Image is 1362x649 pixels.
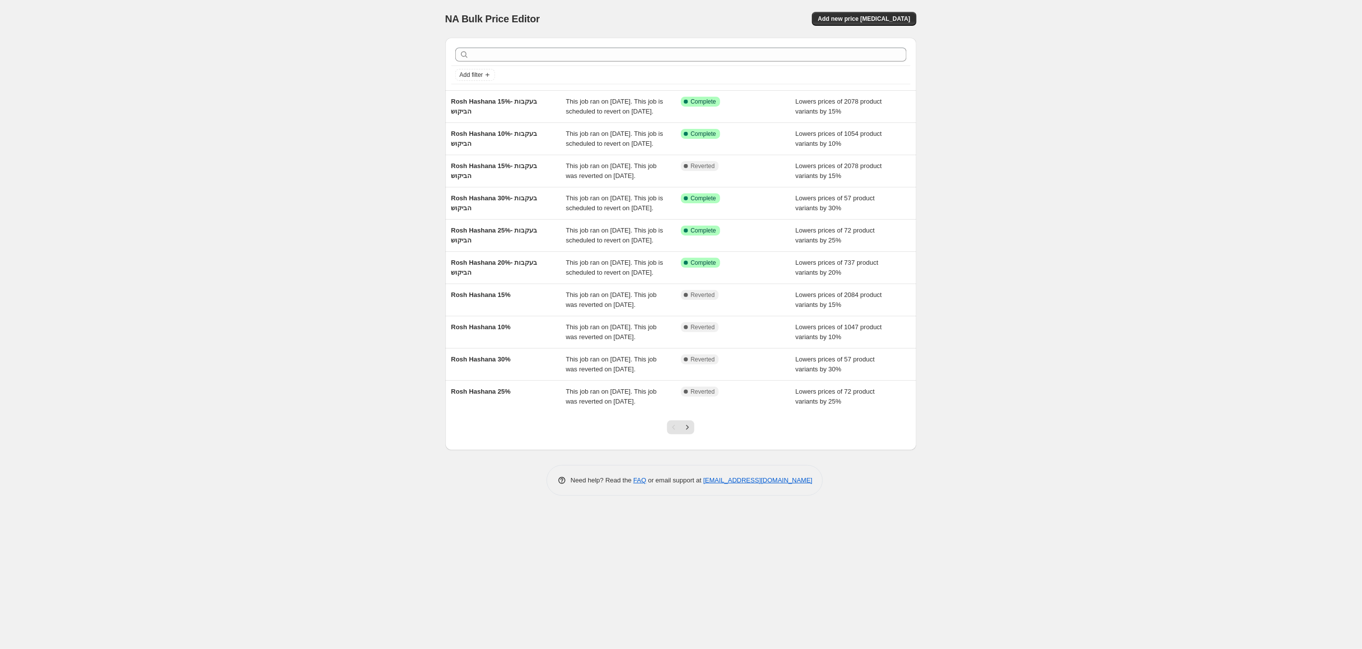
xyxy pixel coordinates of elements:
span: This job ran on [DATE]. This job was reverted on [DATE]. [566,291,657,308]
span: This job ran on [DATE]. This job was reverted on [DATE]. [566,355,657,373]
span: Need help? Read the [571,476,634,484]
span: Lowers prices of 2078 product variants by 15% [796,98,882,115]
span: This job ran on [DATE]. This job is scheduled to revert on [DATE]. [566,259,663,276]
span: Lowers prices of 737 product variants by 20% [796,259,878,276]
span: Lowers prices of 57 product variants by 30% [796,355,875,373]
span: Complete [691,194,716,202]
span: Rosh Hashana 25% [451,388,511,395]
span: Reverted [691,388,715,396]
span: This job ran on [DATE]. This job was reverted on [DATE]. [566,388,657,405]
span: Lowers prices of 2084 product variants by 15% [796,291,882,308]
span: Reverted [691,323,715,331]
span: Lowers prices of 57 product variants by 30% [796,194,875,212]
span: Complete [691,98,716,106]
button: Next [681,420,694,434]
span: Rosh Hashana 15%- בעקבות הביקוש [451,162,538,179]
span: This job ran on [DATE]. This job is scheduled to revert on [DATE]. [566,98,663,115]
span: This job ran on [DATE]. This job is scheduled to revert on [DATE]. [566,227,663,244]
span: Lowers prices of 72 product variants by 25% [796,388,875,405]
span: NA Bulk Price Editor [445,13,540,24]
span: This job ran on [DATE]. This job was reverted on [DATE]. [566,323,657,341]
span: Reverted [691,355,715,363]
span: Rosh Hashana 25%- בעקבות הביקוש [451,227,538,244]
span: Complete [691,259,716,267]
button: Add filter [455,69,495,81]
span: Reverted [691,291,715,299]
span: Lowers prices of 1047 product variants by 10% [796,323,882,341]
span: Lowers prices of 2078 product variants by 15% [796,162,882,179]
span: Rosh Hashana 15% [451,291,511,298]
span: Lowers prices of 72 product variants by 25% [796,227,875,244]
span: Rosh Hashana 20%- בעקבות הביקוש [451,259,538,276]
span: Lowers prices of 1054 product variants by 10% [796,130,882,147]
span: Rosh Hashana 30% [451,355,511,363]
button: Add new price [MEDICAL_DATA] [812,12,916,26]
span: Complete [691,130,716,138]
span: Reverted [691,162,715,170]
span: Complete [691,227,716,235]
span: Add new price [MEDICAL_DATA] [818,15,910,23]
span: Rosh Hashana 10%- בעקבות הביקוש [451,130,538,147]
nav: Pagination [667,420,694,434]
a: [EMAIL_ADDRESS][DOMAIN_NAME] [703,476,812,484]
span: This job ran on [DATE]. This job is scheduled to revert on [DATE]. [566,130,663,147]
span: Rosh Hashana 30%- בעקבות הביקוש [451,194,538,212]
span: Rosh Hashana 15%- בעקבות הביקוש [451,98,538,115]
span: or email support at [646,476,703,484]
a: FAQ [633,476,646,484]
span: Add filter [460,71,483,79]
span: This job ran on [DATE]. This job is scheduled to revert on [DATE]. [566,194,663,212]
span: Rosh Hashana 10% [451,323,511,331]
span: This job ran on [DATE]. This job was reverted on [DATE]. [566,162,657,179]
